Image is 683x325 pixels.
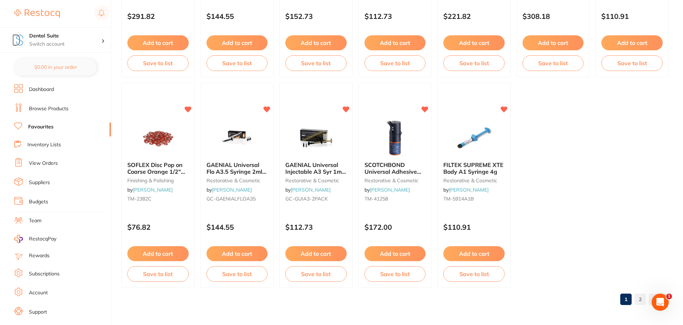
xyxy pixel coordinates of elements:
[29,105,68,112] a: Browse Products
[14,235,23,243] img: RestocqPay
[29,86,54,93] a: Dashboard
[365,246,426,261] button: Add to cart
[29,309,47,316] a: Support
[365,161,421,182] span: SCOTCHBOND Universal Adhesive Refill Vial 5ml
[443,12,505,20] p: $221.82
[14,235,56,243] a: RestocqPay
[285,266,347,282] button: Save to list
[127,55,189,71] button: Save to list
[29,235,56,243] span: RestocqPay
[365,12,426,20] p: $112.73
[443,187,489,193] span: by
[11,33,25,47] img: Dental Suite
[28,123,53,131] a: Favourites
[365,178,426,183] small: restorative & cosmetic
[443,223,505,231] p: $110.91
[523,35,584,50] button: Add to cart
[127,246,189,261] button: Add to cart
[135,120,181,156] img: SOFLEX Disc Pop on Coarse Orange 1/2" 12.7mm Pack of 85
[207,161,266,182] span: GAENIAL Universal Flo A3.5 Syringe 2ml Dispenser Tipsx20
[285,246,347,261] button: Add to cart
[620,292,632,306] a: 1
[127,161,185,182] span: SOFLEX Disc Pop on Coarse Orange 1/2" 12.7mm Pack of 85
[443,195,474,202] span: TM-5914A1B
[207,12,268,20] p: $144.55
[285,162,347,175] b: GAENIAL Universal Injectable A3 Syr 1ml x2 & 20 Disp tips
[212,187,252,193] a: [PERSON_NAME]
[127,178,189,183] small: finishing & polishing
[207,187,252,193] span: by
[634,292,646,306] a: 2
[14,5,60,22] a: Restocq Logo
[652,294,669,311] iframe: Intercom live chat
[443,161,504,175] span: FILTEK SUPREME XTE Body A1 Syringe 4g
[285,35,347,50] button: Add to cart
[207,55,268,71] button: Save to list
[285,178,347,183] small: restorative & cosmetic
[127,187,173,193] span: by
[29,160,58,167] a: View Orders
[443,266,505,282] button: Save to list
[29,252,50,259] a: Rewards
[285,195,328,202] span: GC-GUIA3-2PACK
[14,59,97,76] button: $0.00 in your order
[365,162,426,175] b: SCOTCHBOND Universal Adhesive Refill Vial 5ml
[29,198,48,205] a: Budgets
[443,178,505,183] small: restorative & cosmetic
[601,12,663,20] p: $110.91
[207,223,268,231] p: $144.55
[214,120,260,156] img: GAENIAL Universal Flo A3.5 Syringe 2ml Dispenser Tipsx20
[27,141,61,148] a: Inventory Lists
[601,35,663,50] button: Add to cart
[29,32,101,40] h4: Dental Suite
[127,12,189,20] p: $291.82
[285,55,347,71] button: Save to list
[207,35,268,50] button: Add to cart
[365,187,410,193] span: by
[451,120,497,156] img: FILTEK SUPREME XTE Body A1 Syringe 4g
[601,55,663,71] button: Save to list
[207,178,268,183] small: restorative & cosmetic
[443,35,505,50] button: Add to cart
[29,217,41,224] a: Team
[372,120,418,156] img: SCOTCHBOND Universal Adhesive Refill Vial 5ml
[127,35,189,50] button: Add to cart
[293,120,339,156] img: GAENIAL Universal Injectable A3 Syr 1ml x2 & 20 Disp tips
[365,35,426,50] button: Add to cart
[285,12,347,20] p: $152.73
[207,266,268,282] button: Save to list
[14,9,60,18] img: Restocq Logo
[207,162,268,175] b: GAENIAL Universal Flo A3.5 Syringe 2ml Dispenser Tipsx20
[666,294,672,299] span: 1
[127,223,189,231] p: $76.82
[365,55,426,71] button: Save to list
[523,55,584,71] button: Save to list
[365,266,426,282] button: Save to list
[127,162,189,175] b: SOFLEX Disc Pop on Coarse Orange 1/2" 12.7mm Pack of 85
[133,187,173,193] a: [PERSON_NAME]
[207,195,256,202] span: GC-GAENIALFLOA35
[29,41,101,48] p: Switch account
[127,195,152,202] span: TM-2382C
[449,187,489,193] a: [PERSON_NAME]
[285,187,331,193] span: by
[127,266,189,282] button: Save to list
[443,55,505,71] button: Save to list
[370,187,410,193] a: [PERSON_NAME]
[29,179,50,186] a: Suppliers
[291,187,331,193] a: [PERSON_NAME]
[29,270,60,278] a: Subscriptions
[443,246,505,261] button: Add to cart
[285,223,347,231] p: $112.73
[285,161,346,182] span: GAENIAL Universal Injectable A3 Syr 1ml x2 & 20 Disp tips
[523,12,584,20] p: $308.18
[443,162,505,175] b: FILTEK SUPREME XTE Body A1 Syringe 4g
[365,223,426,231] p: $172.00
[207,246,268,261] button: Add to cart
[29,289,48,296] a: Account
[365,195,388,202] span: TM-41258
